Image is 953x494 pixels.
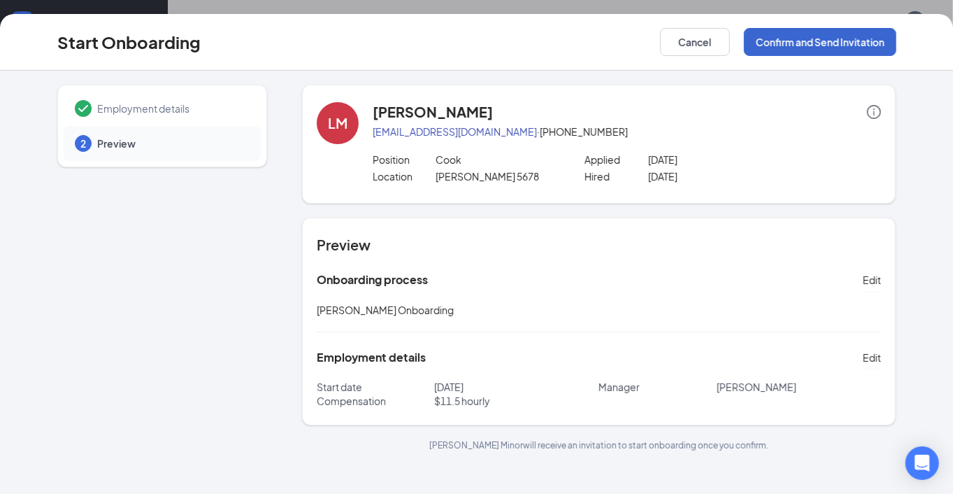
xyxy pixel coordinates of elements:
[660,28,730,56] button: Cancel
[905,446,939,480] div: Open Intercom Messenger
[302,439,896,451] p: [PERSON_NAME] Minor will receive an invitation to start onboarding once you confirm.
[373,102,493,122] h4: [PERSON_NAME]
[434,394,599,408] p: $ 11.5 hourly
[317,380,434,394] p: Start date
[317,350,426,365] h5: Employment details
[373,169,436,183] p: Location
[436,153,563,167] p: Cook
[57,30,201,54] h3: Start Onboarding
[328,113,347,133] div: LM
[97,101,247,115] span: Employment details
[373,125,882,139] p: · [PHONE_NUMBER]
[75,100,92,117] svg: Checkmark
[863,269,881,291] button: Edit
[863,346,881,369] button: Edit
[373,125,537,138] a: [EMAIL_ADDRESS][DOMAIN_NAME]
[434,380,599,394] p: [DATE]
[317,235,882,255] h4: Preview
[585,169,648,183] p: Hired
[744,28,896,56] button: Confirm and Send Invitation
[436,169,563,183] p: [PERSON_NAME] 5678
[317,304,454,316] span: [PERSON_NAME] Onboarding
[863,351,881,365] span: Edit
[863,273,881,287] span: Edit
[648,153,775,167] p: [DATE]
[317,394,434,408] p: Compensation
[317,272,428,288] h5: Onboarding process
[599,380,716,394] p: Manager
[648,169,775,183] p: [DATE]
[373,153,436,167] p: Position
[585,153,648,167] p: Applied
[80,136,86,150] span: 2
[867,105,881,119] span: info-circle
[97,136,247,150] span: Preview
[717,380,882,394] p: [PERSON_NAME]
